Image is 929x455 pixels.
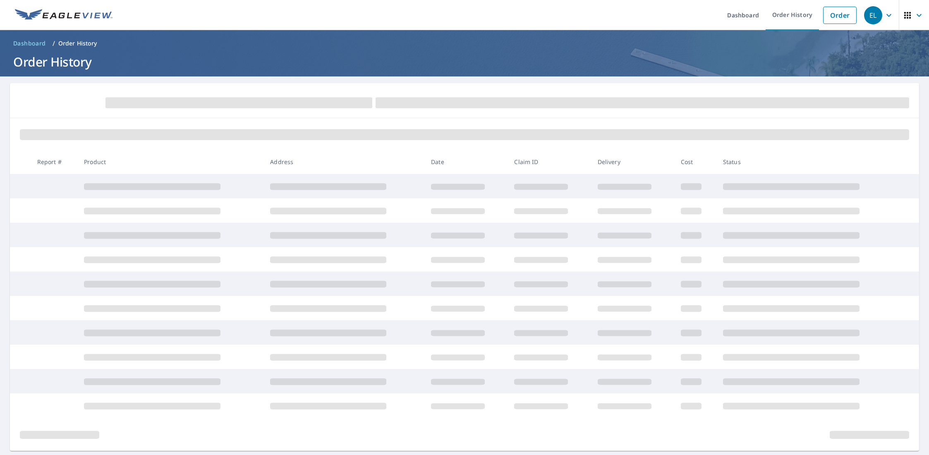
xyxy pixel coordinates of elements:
h1: Order History [10,53,919,70]
th: Report # [31,150,77,174]
th: Cost [674,150,716,174]
p: Order History [58,39,97,48]
th: Product [77,150,263,174]
th: Delivery [591,150,674,174]
div: EL [864,6,882,24]
th: Address [263,150,424,174]
a: Order [823,7,857,24]
th: Status [716,150,903,174]
li: / [53,38,55,48]
th: Claim ID [508,150,591,174]
img: EV Logo [15,9,113,21]
a: Dashboard [10,37,49,50]
nav: breadcrumb [10,37,919,50]
span: Dashboard [13,39,46,48]
th: Date [424,150,508,174]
